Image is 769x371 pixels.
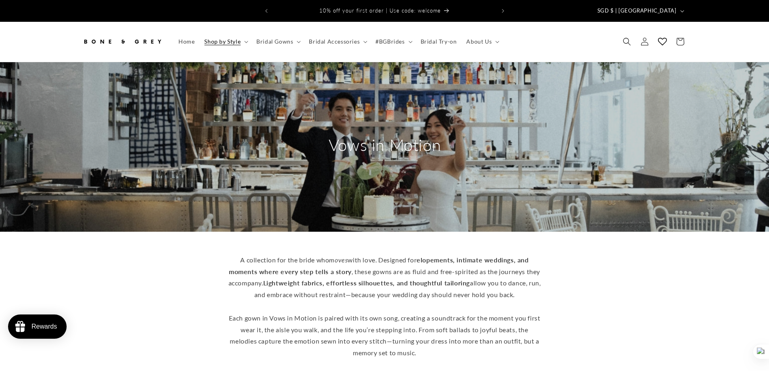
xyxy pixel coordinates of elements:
[371,33,415,50] summary: #BGBrides
[251,33,304,50] summary: Bridal Gowns
[229,256,529,275] strong: elopements, intimate weddings, and moments where every step tells a story
[466,38,492,45] span: About Us
[304,33,371,50] summary: Bridal Accessories
[618,33,636,50] summary: Search
[263,279,470,287] strong: Lightweight fabrics, effortless silhouettes, and thoughtful tailoring
[375,38,404,45] span: #BGBrides
[421,38,457,45] span: Bridal Try-on
[174,33,199,50] a: Home
[79,30,166,54] a: Bone and Grey Bridal
[82,33,163,50] img: Bone and Grey Bridal
[329,256,348,264] em: moves
[319,7,441,14] span: 10% off your first order | Use code: welcome
[178,38,195,45] span: Home
[461,33,503,50] summary: About Us
[204,38,241,45] span: Shop by Style
[31,323,57,330] div: Rewards
[593,3,687,19] button: SGD $ | [GEOGRAPHIC_DATA]
[308,134,461,155] h2: Vows in Motion
[494,3,512,19] button: Next announcement
[416,33,462,50] a: Bridal Try-on
[199,33,251,50] summary: Shop by Style
[256,38,293,45] span: Bridal Gowns
[597,7,677,15] span: SGD $ | [GEOGRAPHIC_DATA]
[258,3,275,19] button: Previous announcement
[309,38,360,45] span: Bridal Accessories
